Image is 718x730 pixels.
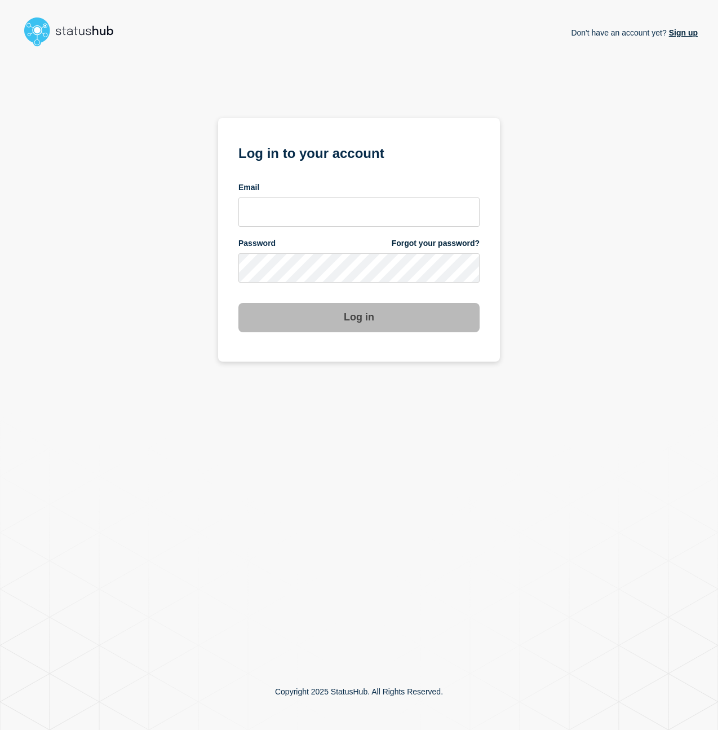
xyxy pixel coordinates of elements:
a: Forgot your password? [392,238,480,249]
button: Log in [238,303,480,332]
span: Password [238,238,276,249]
h1: Log in to your account [238,142,480,162]
p: Copyright 2025 StatusHub. All Rights Reserved. [275,687,443,696]
span: Email [238,182,259,193]
a: Sign up [667,28,698,37]
input: email input [238,197,480,227]
p: Don't have an account yet? [571,19,698,46]
img: StatusHub logo [20,14,127,50]
input: password input [238,253,480,283]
